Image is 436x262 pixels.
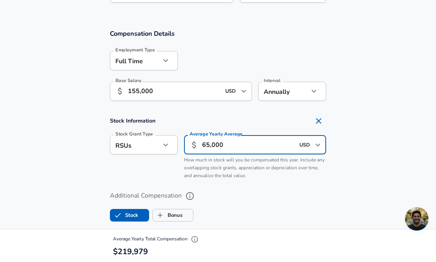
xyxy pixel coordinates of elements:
[128,82,221,101] input: 100,000
[264,78,281,83] label: Interval
[110,208,125,223] span: Stock
[202,135,295,154] input: 40,000
[153,208,182,223] label: Bonus
[184,157,325,179] span: How much in stock will you be compensated this year. Include any overlapping stock grants, apprec...
[115,48,155,52] label: Employment Type
[118,246,148,257] span: 219,979
[110,135,161,154] div: RSUs
[238,86,249,97] button: Open
[209,131,223,137] span: Yearly
[297,139,313,151] input: USD
[258,82,309,101] div: Annually
[110,51,161,70] div: Full Time
[113,246,118,257] span: $
[405,207,429,231] div: Open chat
[115,132,153,136] label: Stock Grant Type
[189,233,201,245] button: Explain Total Compensation
[110,209,149,222] button: StockStock
[110,208,138,223] label: Stock
[190,132,243,136] label: Average Average
[115,78,141,83] label: Base Salary
[110,29,327,38] h3: Compensation Details
[183,189,197,203] button: help
[312,139,323,150] button: Open
[152,209,193,222] button: BonusBonus
[113,236,201,242] span: Average Yearly Total Compensation
[110,113,327,129] h4: Stock Information
[153,208,168,223] span: Bonus
[311,113,327,129] button: Remove Section
[110,189,327,203] label: Additional Compensation
[223,85,239,97] input: USD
